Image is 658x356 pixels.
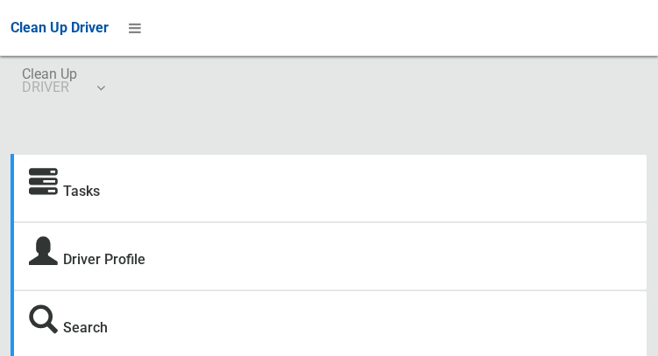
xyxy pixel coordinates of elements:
small: DRIVER [22,80,77,94]
a: Search [63,319,108,336]
a: Tasks [63,183,100,199]
a: Clean UpDRIVER [11,56,115,112]
span: Clean Up [22,67,103,94]
a: Clean Up Driver [11,15,109,41]
a: Driver Profile [63,251,145,268]
span: Clean Up Driver [11,19,109,36]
